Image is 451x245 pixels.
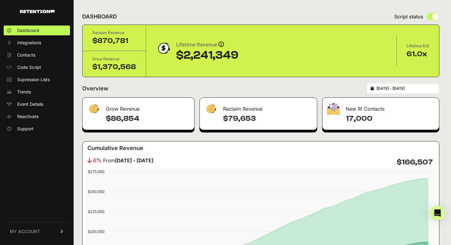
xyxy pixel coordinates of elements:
[346,114,434,124] h4: 17,000
[88,169,104,174] text: $175,000
[176,41,238,49] div: Lifetime Revenue
[17,126,33,132] span: Support
[88,229,104,234] text: $100,000
[92,56,136,62] div: Grow Revenue
[17,77,50,83] span: Supression Lists
[4,38,70,48] a: Integrations
[17,64,41,70] span: Code Script
[200,98,317,116] div: Reclaim Revenue
[407,49,429,59] div: 61.0x
[430,206,445,220] div: Open Intercom Messenger
[156,41,171,56] img: dollar-coin-05c43ed7efb7bc0c12610022525b4bbbb207c7efeef5aecc26f025e68dcafac9.png
[4,112,70,121] a: Reactivate
[407,43,429,49] div: Lifetime ROI
[4,75,70,85] a: Supression Lists
[176,49,238,61] div: $2,241,349
[4,50,70,60] a: Contacts
[82,12,117,21] h2: DASHBOARD
[88,189,104,194] text: $150,000
[322,98,439,116] div: New R! Contacts
[4,62,70,72] a: Code Script
[87,103,100,115] img: fa-dollar-13500eef13a19c4ab2b9ed9ad552e47b0d9fc28b02b83b90ba0e00f96d6372e9.png
[20,10,55,13] img: Retention.com
[103,157,153,164] span: From
[17,52,35,58] span: Contacts
[17,101,43,107] span: Event Details
[17,40,41,46] span: Integrations
[92,30,136,36] div: Reclaim Revenue
[327,103,340,115] img: fa-envelope-19ae18322b30453b285274b1b8af3d052b27d846a4fbe8435d1a52b978f639a2.png
[223,114,312,124] h4: $79,653
[4,99,70,109] a: Event Details
[88,209,104,214] text: $125,000
[4,124,70,134] a: Support
[83,98,194,116] div: Grow Revenue
[10,228,40,235] span: MY ACCOUNT
[17,27,39,34] span: Dashboard
[17,89,31,95] span: Trends
[17,113,39,120] span: Reactivate
[82,84,108,93] h2: Overview
[92,62,136,72] div: $1,370,568
[92,36,136,46] div: $870,781
[4,26,70,35] a: Dashboard
[115,157,153,164] strong: [DATE] - [DATE]
[4,87,70,97] a: Trends
[106,114,189,124] h4: $86,854
[93,156,102,165] span: 6%
[87,144,143,152] h3: Cumulative Revenue
[394,13,423,20] span: Script status
[4,222,70,241] a: MY ACCOUNT
[397,157,433,167] h4: $166,507
[205,103,217,115] img: fa-dollar-13500eef13a19c4ab2b9ed9ad552e47b0d9fc28b02b83b90ba0e00f96d6372e9.png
